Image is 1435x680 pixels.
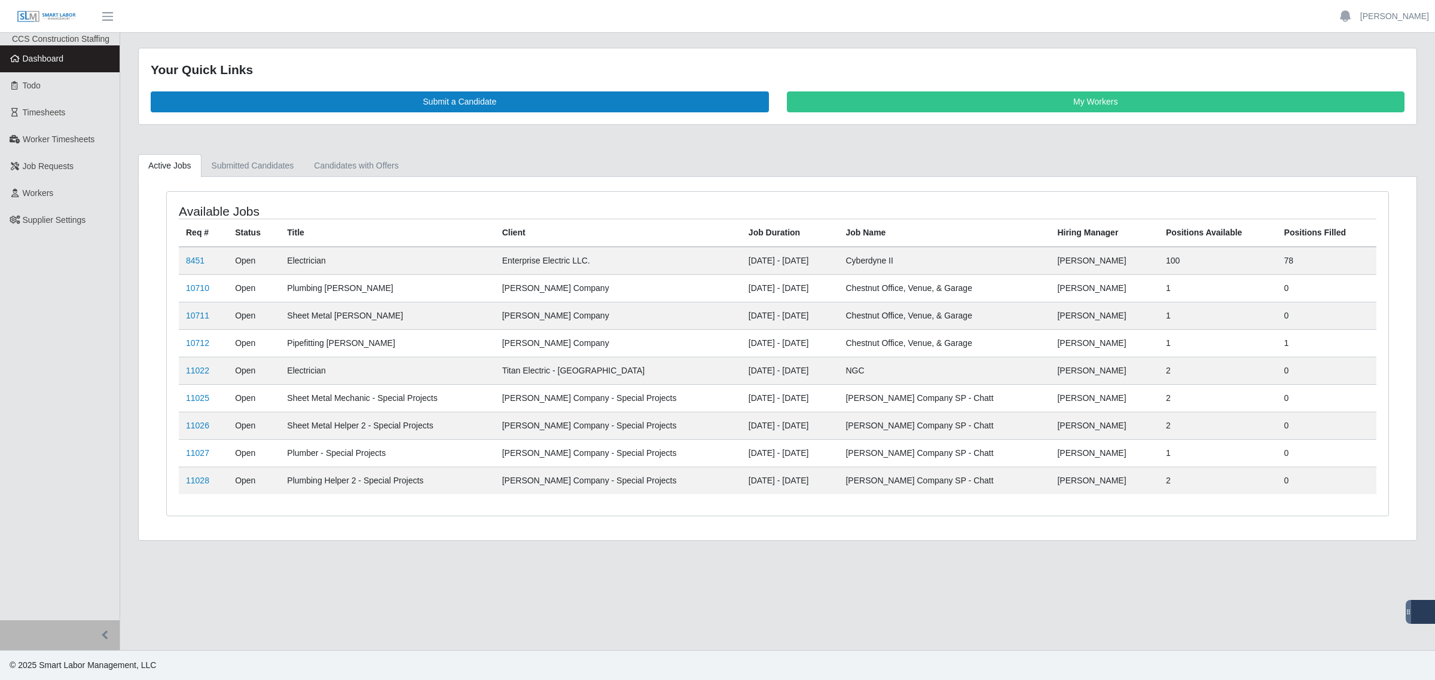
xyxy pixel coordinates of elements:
td: [PERSON_NAME] [1050,412,1159,439]
td: 2 [1159,412,1277,439]
div: Your Quick Links [151,60,1405,79]
a: Candidates with Offers [304,154,408,177]
a: 11025 [186,393,209,403]
td: 0 [1277,467,1376,494]
td: [PERSON_NAME] [1050,274,1159,302]
a: 10711 [186,311,209,320]
td: 1 [1159,439,1277,467]
td: Open [228,384,280,412]
td: 2 [1159,357,1277,384]
th: Job Name [838,219,1050,247]
th: Client [495,219,741,247]
td: [PERSON_NAME] Company [495,302,741,329]
span: CCS Construction Staffing [12,34,109,44]
td: 1 [1277,329,1376,357]
a: 10710 [186,283,209,293]
span: Timesheets [23,108,66,117]
td: Titan Electric - [GEOGRAPHIC_DATA] [495,357,741,384]
td: Open [228,302,280,329]
td: Cyberdyne II [838,247,1050,275]
td: [PERSON_NAME] Company - Special Projects [495,384,741,412]
td: [PERSON_NAME] Company - Special Projects [495,467,741,494]
td: Plumber - Special Projects [280,439,494,467]
span: Workers [23,188,54,198]
th: Status [228,219,280,247]
td: [DATE] - [DATE] [741,384,839,412]
td: [PERSON_NAME] Company SP - Chatt [838,384,1050,412]
td: Pipefitting [PERSON_NAME] [280,329,494,357]
td: [DATE] - [DATE] [741,467,839,494]
td: 100 [1159,247,1277,275]
td: Enterprise Electric LLC. [495,247,741,275]
td: [PERSON_NAME] Company SP - Chatt [838,439,1050,467]
td: Chestnut Office, Venue, & Garage [838,329,1050,357]
td: Open [228,467,280,494]
td: Open [228,247,280,275]
td: Plumbing Helper 2 - Special Projects [280,467,494,494]
td: 1 [1159,329,1277,357]
td: 1 [1159,274,1277,302]
td: Electrician [280,247,494,275]
td: [PERSON_NAME] [1050,329,1159,357]
span: Todo [23,81,41,90]
td: [PERSON_NAME] [1050,302,1159,329]
td: Electrician [280,357,494,384]
span: Worker Timesheets [23,134,94,144]
td: Sheet Metal [PERSON_NAME] [280,302,494,329]
td: [PERSON_NAME] [1050,467,1159,494]
span: © 2025 Smart Labor Management, LLC [10,660,156,670]
a: [PERSON_NAME] [1360,10,1429,23]
td: Open [228,274,280,302]
td: Sheet Metal Mechanic - Special Projects [280,384,494,412]
td: 0 [1277,274,1376,302]
td: Open [228,329,280,357]
td: [PERSON_NAME] [1050,384,1159,412]
a: 11022 [186,366,209,375]
td: Open [228,412,280,439]
td: 1 [1159,302,1277,329]
td: 78 [1277,247,1376,275]
td: 0 [1277,412,1376,439]
td: [PERSON_NAME] Company SP - Chatt [838,412,1050,439]
th: Job Duration [741,219,839,247]
td: Chestnut Office, Venue, & Garage [838,274,1050,302]
th: Title [280,219,494,247]
td: 0 [1277,384,1376,412]
td: 0 [1277,439,1376,467]
td: 0 [1277,357,1376,384]
a: 11027 [186,448,209,458]
h4: Available Jobs [179,204,667,219]
td: [DATE] - [DATE] [741,247,839,275]
th: Hiring Manager [1050,219,1159,247]
td: 2 [1159,467,1277,494]
td: [DATE] - [DATE] [741,329,839,357]
td: [DATE] - [DATE] [741,412,839,439]
td: Chestnut Office, Venue, & Garage [838,302,1050,329]
a: 11028 [186,476,209,485]
td: 2 [1159,384,1277,412]
td: [DATE] - [DATE] [741,274,839,302]
span: Dashboard [23,54,64,63]
td: [PERSON_NAME] Company SP - Chatt [838,467,1050,494]
td: Open [228,439,280,467]
td: [PERSON_NAME] [1050,357,1159,384]
a: Active Jobs [138,154,201,177]
a: Submitted Candidates [201,154,304,177]
span: Job Requests [23,161,74,171]
td: [DATE] - [DATE] [741,357,839,384]
td: [PERSON_NAME] Company [495,274,741,302]
td: Plumbing [PERSON_NAME] [280,274,494,302]
td: 0 [1277,302,1376,329]
td: [DATE] - [DATE] [741,439,839,467]
img: SLM Logo [17,10,77,23]
th: Positions Filled [1277,219,1376,247]
td: [PERSON_NAME] [1050,439,1159,467]
td: [PERSON_NAME] Company [495,329,741,357]
td: [PERSON_NAME] Company - Special Projects [495,412,741,439]
th: Req # [179,219,228,247]
a: 11026 [186,421,209,430]
th: Positions Available [1159,219,1277,247]
a: My Workers [787,91,1405,112]
a: 8451 [186,256,204,265]
td: Open [228,357,280,384]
